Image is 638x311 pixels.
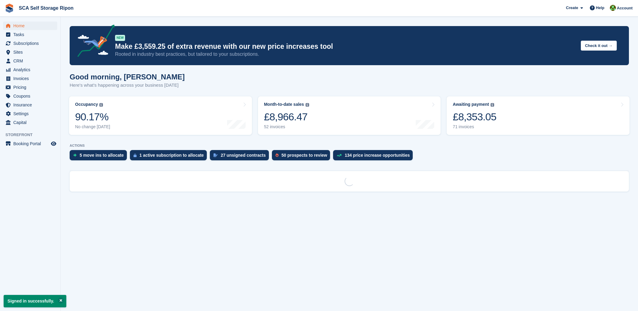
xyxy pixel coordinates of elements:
a: Preview store [50,140,57,147]
img: move_ins_to_allocate_icon-fdf77a2bb77ea45bf5b3d319d69a93e2d87916cf1d5bf7949dd705db3b84f3ca.svg [73,153,77,157]
span: Analytics [13,65,50,74]
span: Account [617,5,633,11]
div: Awaiting payment [453,102,489,107]
span: Subscriptions [13,39,50,48]
span: Capital [13,118,50,127]
a: Awaiting payment £8,353.05 71 invoices [447,96,630,135]
img: price-adjustments-announcement-icon-8257ccfd72463d97f412b2fc003d46551f7dbcb40ab6d574587a9cd5c0d94... [72,25,115,59]
a: Month-to-date sales £8,966.47 52 invoices [258,96,441,135]
a: menu [3,74,57,83]
span: Pricing [13,83,50,92]
h1: Good morning, [PERSON_NAME] [70,73,185,81]
img: price_increase_opportunities-93ffe204e8149a01c8c9dc8f82e8f89637d9d84a8eef4429ea346261dce0b2c0.svg [337,154,342,157]
a: menu [3,65,57,74]
a: 50 prospects to review [272,150,333,163]
a: menu [3,83,57,92]
a: Occupancy 90.17% No change [DATE] [69,96,252,135]
div: 1 active subscription to allocate [140,153,204,158]
a: menu [3,139,57,148]
span: Home [13,22,50,30]
span: Tasks [13,30,50,39]
div: NEW [115,35,125,41]
div: £8,353.05 [453,111,496,123]
div: £8,966.47 [264,111,309,123]
a: 5 move ins to allocate [70,150,130,163]
a: menu [3,101,57,109]
img: icon-info-grey-7440780725fd019a000dd9b08b2336e03edf1995a4989e88bcd33f0948082b44.svg [306,103,309,107]
a: 1 active subscription to allocate [130,150,210,163]
img: active_subscription_to_allocate_icon-d502201f5373d7db506a760aba3b589e785aa758c864c3986d89f69b8ff3... [134,153,137,157]
span: Settings [13,109,50,118]
div: Occupancy [75,102,98,107]
p: Here's what's happening across your business [DATE] [70,82,185,89]
div: 50 prospects to review [282,153,327,158]
img: prospect-51fa495bee0391a8d652442698ab0144808aea92771e9ea1ae160a38d050c398.svg [276,153,279,157]
a: 134 price increase opportunities [333,150,416,163]
span: Coupons [13,92,50,100]
a: menu [3,48,57,56]
div: 90.17% [75,111,110,123]
a: SCA Self Storage Ripon [16,3,76,13]
span: Create [566,5,578,11]
a: menu [3,30,57,39]
a: 27 unsigned contracts [210,150,272,163]
img: Kelly Neesham [610,5,616,11]
img: stora-icon-8386f47178a22dfd0bd8f6a31ec36ba5ce8667c1dd55bd0f319d3a0aa187defe.svg [5,4,14,13]
div: No change [DATE] [75,124,110,129]
img: icon-info-grey-7440780725fd019a000dd9b08b2336e03edf1995a4989e88bcd33f0948082b44.svg [99,103,103,107]
span: Storefront [5,132,60,138]
a: menu [3,57,57,65]
a: menu [3,22,57,30]
span: Booking Portal [13,139,50,148]
span: Sites [13,48,50,56]
div: 71 invoices [453,124,496,129]
div: 5 move ins to allocate [80,153,124,158]
div: 134 price increase opportunities [345,153,410,158]
div: 27 unsigned contracts [221,153,266,158]
span: Help [596,5,604,11]
span: Insurance [13,101,50,109]
span: Invoices [13,74,50,83]
p: Rooted in industry best practices, but tailored to your subscriptions. [115,51,576,58]
button: Check it out → [581,41,617,51]
img: icon-info-grey-7440780725fd019a000dd9b08b2336e03edf1995a4989e88bcd33f0948082b44.svg [491,103,494,107]
a: menu [3,109,57,118]
div: 52 invoices [264,124,309,129]
a: menu [3,39,57,48]
a: menu [3,118,57,127]
a: menu [3,92,57,100]
img: contract_signature_icon-13c848040528278c33f63329250d36e43548de30e8caae1d1a13099fd9432cc5.svg [213,153,218,157]
div: Month-to-date sales [264,102,304,107]
p: ACTIONS [70,144,629,148]
span: CRM [13,57,50,65]
p: Signed in successfully. [4,295,66,307]
p: Make £3,559.25 of extra revenue with our new price increases tool [115,42,576,51]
